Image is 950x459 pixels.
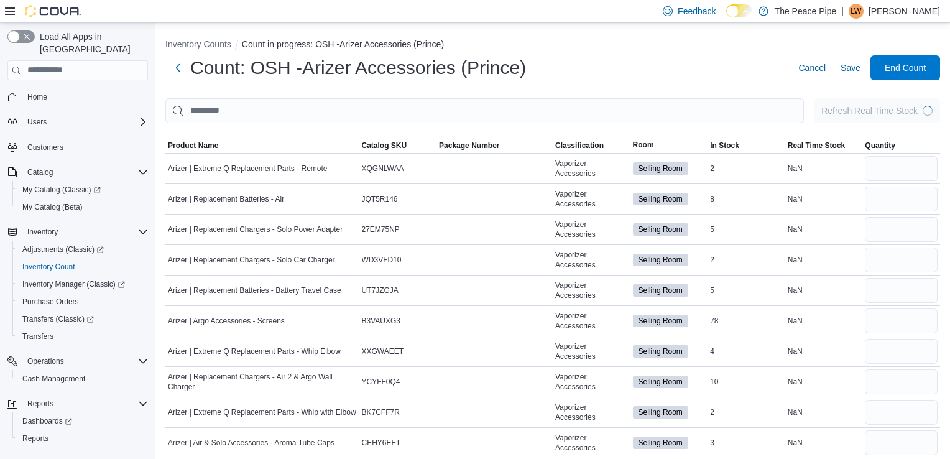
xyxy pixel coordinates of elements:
span: Cancel [798,62,826,74]
span: Selling Room [633,223,688,236]
a: My Catalog (Beta) [17,200,88,215]
span: Vaporizer Accessories [555,402,628,422]
button: Users [22,114,52,129]
div: NaN [785,374,863,389]
button: Users [2,113,153,131]
span: Reports [17,431,148,446]
span: Room [633,140,654,150]
span: Customers [22,139,148,155]
span: LW [851,4,861,19]
span: Selling Room [633,162,688,175]
div: 3 [708,435,785,450]
button: Save [836,55,865,80]
span: Loading [921,104,934,118]
a: Customers [22,140,68,155]
span: Arizer | Replacement Batteries - Air [168,194,284,204]
span: Product Name [168,141,218,151]
img: Cova [25,5,81,17]
span: Arizer | Argo Accessories - Screens [168,316,285,326]
h1: Count: OSH -Arizer Accessories (Prince) [190,55,526,80]
span: Adjustments (Classic) [17,242,148,257]
span: XXGWAEET [362,346,404,356]
div: 4 [708,344,785,359]
span: Customers [27,142,63,152]
a: Purchase Orders [17,294,84,309]
a: Transfers (Classic) [12,310,153,328]
span: Vaporizer Accessories [555,220,628,239]
span: Vaporizer Accessories [555,372,628,392]
button: Cancel [793,55,831,80]
span: Inventory [22,225,148,239]
span: Transfers [17,329,148,344]
span: Inventory Manager (Classic) [22,279,125,289]
button: Inventory Counts [165,39,231,49]
div: NaN [785,313,863,328]
span: Arizer | Air & Solo Accessories - Aroma Tube Caps [168,438,334,448]
span: Save [841,62,860,74]
span: Arizer | Extreme Q Replacement Parts - Whip with Elbow [168,407,356,417]
a: Home [22,90,52,104]
span: Quantity [865,141,895,151]
button: Reports [22,396,58,411]
button: Quantity [862,138,940,153]
div: NaN [785,344,863,359]
a: Inventory Count [17,259,80,274]
div: NaN [785,161,863,176]
button: Next [165,55,190,80]
button: Package Number [436,138,553,153]
a: Adjustments (Classic) [17,242,109,257]
a: Dashboards [17,414,77,429]
span: Arizer | Extreme Q Replacement Parts - Whip Elbow [168,346,341,356]
a: My Catalog (Classic) [17,182,106,197]
div: Lynsey Williamson [849,4,864,19]
span: WD3VFD10 [362,255,402,265]
span: Load All Apps in [GEOGRAPHIC_DATA] [35,30,148,55]
span: Selling Room [639,285,683,296]
div: 78 [708,313,785,328]
span: Selling Room [633,315,688,327]
span: Transfers (Classic) [22,314,94,324]
span: Dashboards [17,414,148,429]
span: Selling Room [639,163,683,174]
button: Product Name [165,138,359,153]
span: Vaporizer Accessories [555,341,628,361]
input: This is a search bar. After typing your query, hit enter to filter the results lower in the page. [165,98,804,123]
span: Selling Room [639,193,683,205]
span: Users [27,117,47,127]
span: Inventory Count [17,259,148,274]
span: Purchase Orders [17,294,148,309]
span: Dark Mode [726,17,727,18]
span: Inventory [27,227,58,237]
span: Vaporizer Accessories [555,189,628,209]
div: 5 [708,283,785,298]
span: XQGNLWAA [362,164,404,174]
span: Selling Room [639,254,683,266]
span: Selling Room [639,224,683,235]
span: Arizer | Replacement Batteries - Battery Travel Case [168,285,341,295]
span: UT7JZGJA [362,285,399,295]
a: Inventory Manager (Classic) [17,277,130,292]
span: 27EM75NP [362,225,400,234]
span: Purchase Orders [22,297,79,307]
span: Transfers [22,331,53,341]
span: Vaporizer Accessories [555,311,628,331]
button: Reports [12,430,153,447]
div: NaN [785,222,863,237]
button: Operations [22,354,69,369]
div: 2 [708,253,785,267]
span: Catalog SKU [362,141,407,151]
span: CEHY6EFT [362,438,401,448]
div: NaN [785,283,863,298]
button: In Stock [708,138,785,153]
button: Inventory [22,225,63,239]
span: Vaporizer Accessories [555,433,628,453]
span: Real Time Stock [788,141,845,151]
div: NaN [785,192,863,206]
span: Users [22,114,148,129]
span: Selling Room [639,437,683,448]
span: Arizer | Replacement Chargers - Solo Car Charger [168,255,335,265]
p: The Peace Pipe [775,4,837,19]
span: End Count [885,62,926,74]
span: Selling Room [639,376,683,387]
div: NaN [785,435,863,450]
